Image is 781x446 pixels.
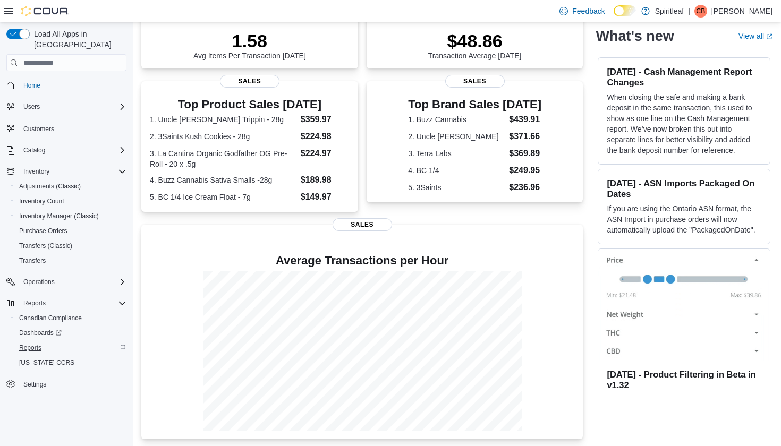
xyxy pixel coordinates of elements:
[193,30,306,52] p: 1.58
[19,123,58,135] a: Customers
[19,79,126,92] span: Home
[2,121,131,136] button: Customers
[15,225,72,237] a: Purchase Orders
[15,225,126,237] span: Purchase Orders
[19,227,67,235] span: Purchase Orders
[23,146,45,155] span: Catalog
[607,178,761,199] h3: [DATE] - ASN Imports Packaged On Dates
[15,327,126,339] span: Dashboards
[509,130,541,143] dd: $371.66
[19,100,44,113] button: Users
[220,75,279,88] span: Sales
[19,378,126,391] span: Settings
[509,147,541,160] dd: $369.89
[572,6,605,16] span: Feedback
[607,203,761,235] p: If you are using the Ontario ASN format, the ASN Import in purchase orders will now automatically...
[15,180,126,193] span: Adjustments (Classic)
[150,192,296,202] dt: 5. BC 1/4 Ice Cream Float - 7g
[408,131,505,142] dt: 2. Uncle [PERSON_NAME]
[301,130,350,143] dd: $224.98
[11,179,131,194] button: Adjustments (Classic)
[509,181,541,194] dd: $236.96
[11,194,131,209] button: Inventory Count
[150,175,296,185] dt: 4. Buzz Cannabis Sativa Smalls -28g
[23,380,46,389] span: Settings
[19,358,74,367] span: [US_STATE] CCRS
[596,28,674,45] h2: What's new
[15,312,126,324] span: Canadian Compliance
[23,81,40,90] span: Home
[15,356,126,369] span: Washington CCRS
[15,254,126,267] span: Transfers
[2,296,131,311] button: Reports
[333,218,392,231] span: Sales
[655,5,684,18] p: Spiritleaf
[15,239,77,252] a: Transfers (Classic)
[23,299,46,307] span: Reports
[19,242,72,250] span: Transfers (Classic)
[15,341,126,354] span: Reports
[23,102,40,111] span: Users
[150,131,296,142] dt: 2. 3Saints Kush Cookies - 28g
[150,148,296,169] dt: 3. La Cantina Organic Godfather OG Pre-Roll - 20 x .5g
[2,275,131,289] button: Operations
[19,197,64,205] span: Inventory Count
[697,5,706,18] span: CB
[15,356,79,369] a: [US_STATE] CCRS
[150,114,296,125] dt: 1. Uncle [PERSON_NAME] Trippin - 28g
[408,148,505,159] dt: 3. Terra Labs
[11,325,131,340] a: Dashboards
[15,180,85,193] a: Adjustments (Classic)
[11,224,131,238] button: Purchase Orders
[509,113,541,126] dd: $439.91
[694,5,707,18] div: Carson B
[711,5,772,18] p: [PERSON_NAME]
[11,209,131,224] button: Inventory Manager (Classic)
[19,256,46,265] span: Transfers
[150,254,574,267] h4: Average Transactions per Hour
[19,314,82,322] span: Canadian Compliance
[19,144,49,157] button: Catalog
[688,5,690,18] p: |
[607,66,761,88] h3: [DATE] - Cash Management Report Changes
[15,210,126,222] span: Inventory Manager (Classic)
[23,167,49,176] span: Inventory
[19,165,54,178] button: Inventory
[408,165,505,176] dt: 4. BC 1/4
[6,73,126,419] nav: Complex example
[19,297,126,310] span: Reports
[408,98,541,111] h3: Top Brand Sales [DATE]
[607,369,761,390] h3: [DATE] - Product Filtering in Beta in v1.32
[428,30,522,60] div: Transaction Average [DATE]
[11,311,131,325] button: Canadian Compliance
[19,79,45,92] a: Home
[11,355,131,370] button: [US_STATE] CCRS
[555,1,609,22] a: Feedback
[19,144,126,157] span: Catalog
[23,125,54,133] span: Customers
[19,344,41,352] span: Reports
[2,99,131,114] button: Users
[15,195,69,208] a: Inventory Count
[11,253,131,268] button: Transfers
[2,376,131,392] button: Settings
[19,276,59,288] button: Operations
[19,122,126,135] span: Customers
[23,278,55,286] span: Operations
[19,276,126,288] span: Operations
[614,16,614,17] span: Dark Mode
[15,239,126,252] span: Transfers (Classic)
[21,6,69,16] img: Cova
[19,182,81,191] span: Adjustments (Classic)
[19,100,126,113] span: Users
[15,254,50,267] a: Transfers
[30,29,126,50] span: Load All Apps in [GEOGRAPHIC_DATA]
[607,92,761,156] p: When closing the safe and making a bank deposit in the same transaction, this used to show as one...
[19,165,126,178] span: Inventory
[11,340,131,355] button: Reports
[301,174,350,186] dd: $189.98
[193,30,306,60] div: Avg Items Per Transaction [DATE]
[19,378,50,391] a: Settings
[19,212,99,220] span: Inventory Manager (Classic)
[2,78,131,93] button: Home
